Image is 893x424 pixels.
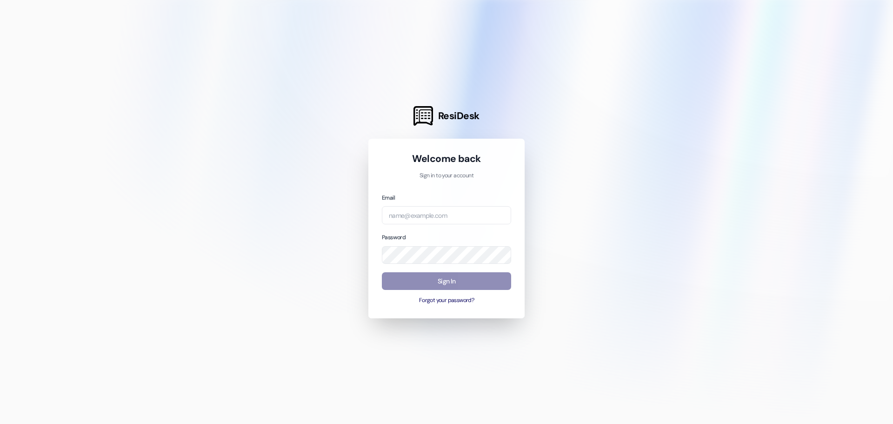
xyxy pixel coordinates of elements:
button: Forgot your password? [382,296,511,305]
img: ResiDesk Logo [413,106,433,126]
label: Email [382,194,395,202]
label: Password [382,234,406,241]
button: Sign In [382,272,511,290]
input: name@example.com [382,206,511,224]
span: ResiDesk [438,109,480,122]
h1: Welcome back [382,152,511,165]
p: Sign in to your account [382,172,511,180]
